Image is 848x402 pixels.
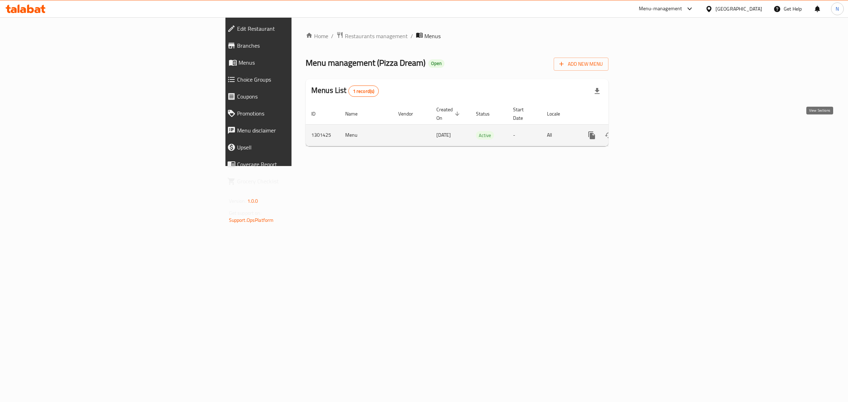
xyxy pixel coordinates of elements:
[583,127,600,144] button: more
[229,196,246,206] span: Version:
[237,143,361,152] span: Upsell
[237,109,361,118] span: Promotions
[424,32,441,40] span: Menus
[222,54,367,71] a: Menus
[345,32,408,40] span: Restaurants management
[411,32,413,40] li: /
[222,88,367,105] a: Coupons
[554,58,608,71] button: Add New Menu
[541,124,578,146] td: All
[589,83,606,100] div: Export file
[715,5,762,13] div: [GEOGRAPHIC_DATA]
[836,5,839,13] span: N
[348,85,379,97] div: Total records count
[222,122,367,139] a: Menu disclaimer
[398,110,422,118] span: Vendor
[237,177,361,185] span: Grocery Checklist
[559,60,603,69] span: Add New Menu
[600,127,617,144] button: Change Status
[311,110,325,118] span: ID
[306,31,608,41] nav: breadcrumb
[513,105,533,122] span: Start Date
[222,156,367,173] a: Coverage Report
[222,71,367,88] a: Choice Groups
[222,139,367,156] a: Upsell
[336,31,408,41] a: Restaurants management
[639,5,682,13] div: Menu-management
[436,130,451,140] span: [DATE]
[247,196,258,206] span: 1.0.0
[578,103,657,125] th: Actions
[476,110,499,118] span: Status
[237,75,361,84] span: Choice Groups
[222,37,367,54] a: Branches
[237,92,361,101] span: Coupons
[476,131,494,140] span: Active
[222,20,367,37] a: Edit Restaurant
[229,215,274,225] a: Support.OpsPlatform
[237,126,361,135] span: Menu disclaimer
[238,58,361,67] span: Menus
[436,105,462,122] span: Created On
[311,85,379,97] h2: Menus List
[237,160,361,169] span: Coverage Report
[507,124,541,146] td: -
[237,41,361,50] span: Branches
[229,208,261,218] span: Get support on:
[222,173,367,190] a: Grocery Checklist
[222,105,367,122] a: Promotions
[428,60,444,66] span: Open
[547,110,569,118] span: Locale
[349,88,379,95] span: 1 record(s)
[237,24,361,33] span: Edit Restaurant
[428,59,444,68] div: Open
[345,110,367,118] span: Name
[306,103,657,146] table: enhanced table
